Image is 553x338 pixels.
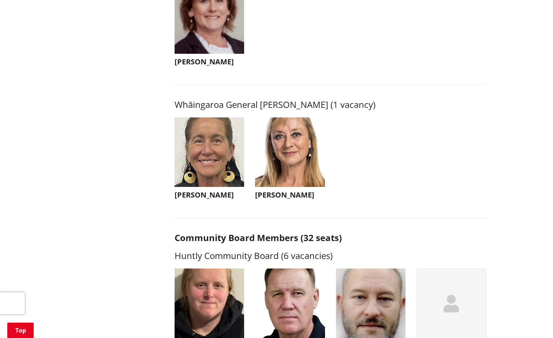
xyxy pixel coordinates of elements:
[175,191,244,199] h3: [PERSON_NAME]
[255,191,325,199] h3: [PERSON_NAME]
[255,117,325,203] button: [PERSON_NAME]
[175,99,486,110] h3: Whāingaroa General [PERSON_NAME] (1 vacancy)
[175,117,244,203] button: [PERSON_NAME]
[7,323,34,338] a: Top
[175,117,244,187] img: WO-W-WH__THOMSON_L__QGsNW
[175,57,244,66] h3: [PERSON_NAME]
[519,307,546,334] iframe: Messenger Launcher
[175,232,342,244] strong: Community Board Members (32 seats)
[255,117,325,187] img: WO-W-WH__LABOYRIE_N__XTjB5
[175,251,486,261] h3: Huntly Community Board (6 vacancies)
